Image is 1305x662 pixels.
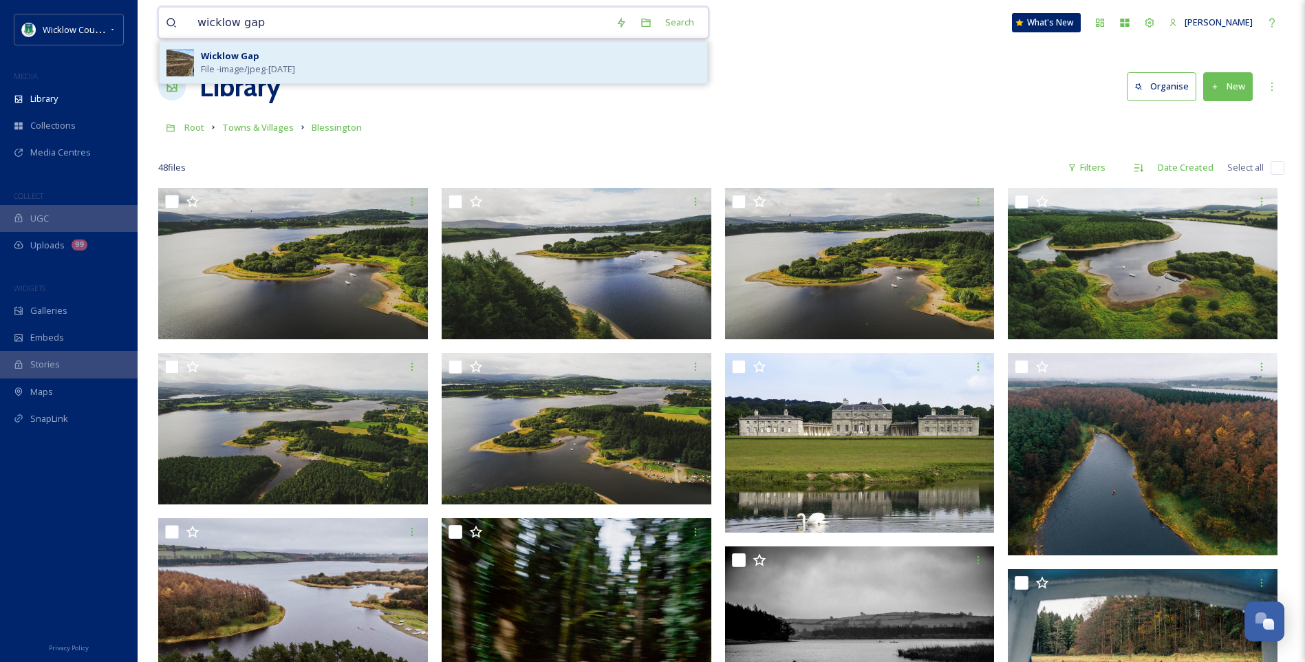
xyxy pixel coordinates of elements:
img: BLESSINGTON23 (1).jpg [158,188,428,339]
div: Date Created [1151,154,1220,181]
span: SnapLink [30,412,68,425]
input: Search your library [191,8,609,38]
img: BLESSINGTON20.jpg [442,188,711,339]
span: Collections [30,119,76,132]
span: Media Centres [30,146,91,159]
a: What's New [1012,13,1081,32]
button: Open Chat [1244,601,1284,641]
img: BLESSINGTON35 (1).jpg [1008,188,1277,339]
img: BLESSINGTON30 (1).jpg [158,353,428,504]
span: WIDGETS [14,283,45,293]
span: MEDIA [14,71,38,81]
button: Organise [1127,72,1196,100]
img: russborough_house.jpg [725,353,995,533]
a: Organise [1127,72,1203,100]
img: 0b364151-06e6-4f92-b1b7-03a03842c156.jpg [166,49,194,76]
span: File - image/jpeg - [DATE] [201,63,295,76]
a: [PERSON_NAME] [1162,9,1260,36]
span: [PERSON_NAME] [1185,16,1253,28]
a: Library [199,66,281,107]
span: Select all [1227,161,1264,174]
span: Embeds [30,331,64,344]
img: download%20(9).png [22,23,36,36]
a: Root [184,119,204,136]
a: Privacy Policy [49,639,89,655]
div: 99 [72,239,87,250]
span: Wicklow County Council [43,23,140,36]
span: Maps [30,385,53,398]
span: 48 file s [158,161,186,174]
span: Blessington [312,121,362,134]
span: Library [30,92,58,105]
button: New [1203,72,1253,100]
span: Galleries [30,304,67,317]
img: BLESSINGTON29.jpg [442,353,711,504]
a: Towns & Villages [222,119,294,136]
img: DJI_0146.jpg [1008,353,1277,555]
span: Towns & Villages [222,121,294,134]
div: Search [658,9,701,36]
a: Blessington [312,119,362,136]
span: Stories [30,358,60,371]
img: BLESSINGTON24.jpg [725,188,995,339]
div: Filters [1061,154,1112,181]
div: Wicklow Gap [201,50,259,63]
span: Privacy Policy [49,643,89,652]
span: Uploads [30,239,65,252]
span: COLLECT [14,191,43,201]
span: Root [184,121,204,134]
span: UGC [30,212,49,225]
